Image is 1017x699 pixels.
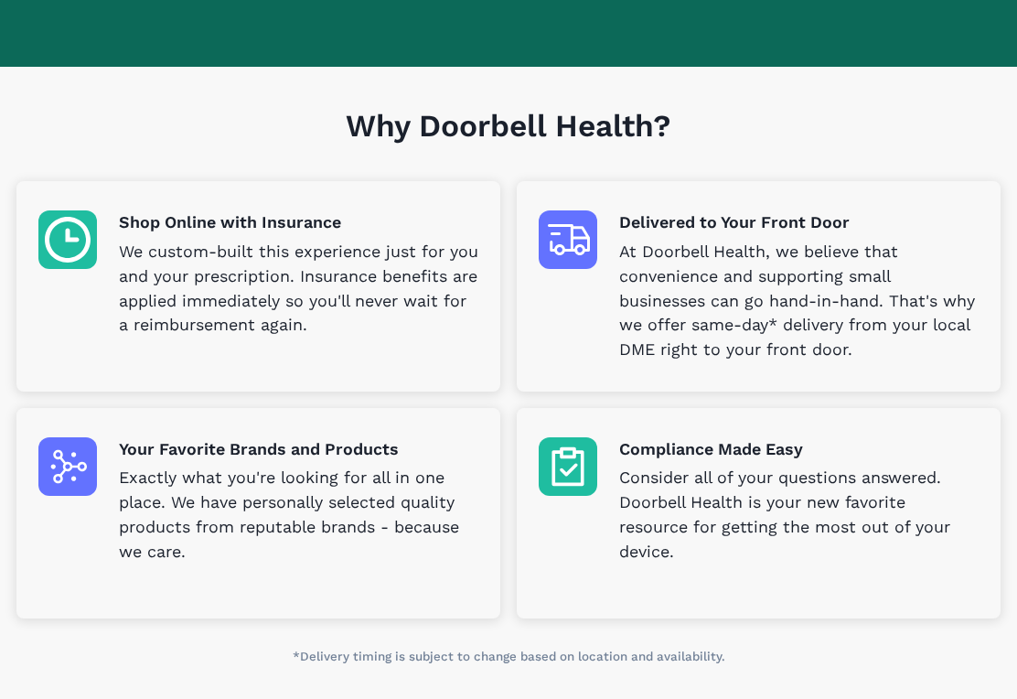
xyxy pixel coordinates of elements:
p: We custom-built this experience just for you and your prescription. Insurance benefits are applie... [119,240,478,339]
p: Your Favorite Brands and Products [119,437,478,462]
p: Shop Online with Insurance [119,210,478,235]
img: Shop Online with Insurance icon [38,210,97,269]
p: Consider all of your questions answered. Doorbell Health is your new favorite resource for gettin... [619,466,979,565]
p: *Delivery timing is subject to change based on location and availability. [16,648,1001,666]
img: Compliance Made Easy icon [539,437,597,496]
p: At Doorbell Health, we believe that convenience and supporting small businesses can go hand-in-ha... [619,240,979,362]
p: Delivered to Your Front Door [619,210,979,235]
img: Your Favorite Brands and Products icon [38,437,97,496]
p: Exactly what you're looking for all in one place. We have personally selected quality products fr... [119,466,478,565]
img: Delivered to Your Front Door icon [539,210,597,269]
h1: Why Doorbell Health? [16,108,1001,182]
p: Compliance Made Easy [619,437,979,462]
